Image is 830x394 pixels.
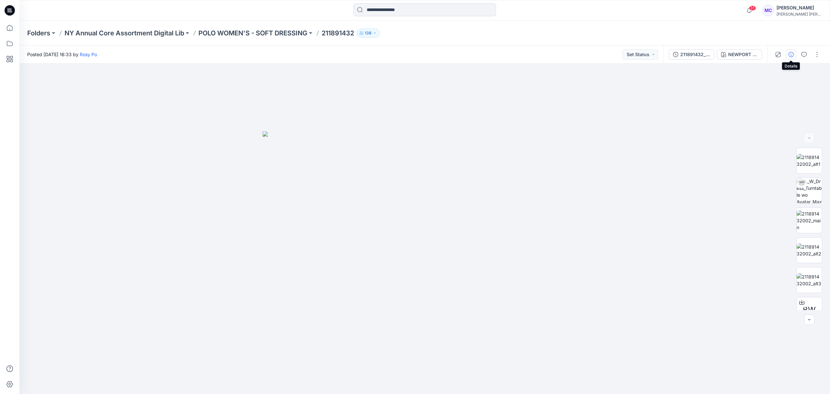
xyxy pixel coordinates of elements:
[777,12,822,17] div: [PERSON_NAME] [PERSON_NAME]
[797,154,822,167] img: 211891432002_alt1
[680,51,710,58] div: 211891432_ OD241C52 SL JMS DR - 40MM SILK CHARMEUSE
[27,51,97,58] span: Posted [DATE] 16:33 by
[717,49,762,60] button: NEWPORT NAVY - 002
[27,29,50,38] a: Folders
[728,51,758,58] div: NEWPORT NAVY - 002
[803,304,816,316] span: BW
[777,4,822,12] div: [PERSON_NAME]
[65,29,184,38] a: NY Annual Core Assortment Digital Lib
[797,210,822,231] img: 211891432002_main
[797,178,822,203] img: RL_W_Dress_Turntable wo Avatar_Maxi
[357,29,380,38] button: 138
[322,29,354,38] p: 211891432
[263,131,587,394] img: eyJhbGciOiJIUzI1NiIsImtpZCI6IjAiLCJzbHQiOiJzZXMiLCJ0eXAiOiJKV1QifQ.eyJkYXRhIjp7InR5cGUiOiJzdG9yYW...
[80,52,97,57] a: Rosy Po
[749,6,756,11] span: 31
[762,5,774,16] div: MC
[797,243,822,257] img: 211891432002_alt2
[797,273,822,287] img: 211891432002_alt3
[198,29,307,38] a: POLO WOMEN'S - SOFT DRESSING
[365,30,372,37] p: 138
[669,49,714,60] button: 211891432_ OD241C52 SL JMS DR - 40MM SILK CHARMEUSE
[786,49,796,60] button: Details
